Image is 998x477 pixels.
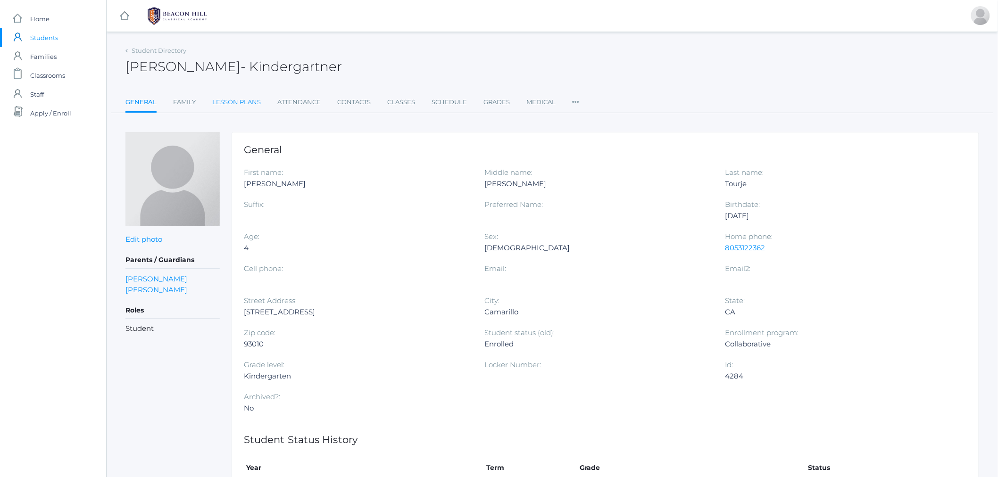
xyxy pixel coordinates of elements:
label: Locker Number: [484,360,541,369]
div: CA [725,306,952,318]
div: Tourje [725,178,952,189]
h2: [PERSON_NAME] [125,59,342,74]
a: Lesson Plans [212,93,261,112]
li: Student [125,323,220,334]
div: Kindergarten [244,370,470,382]
h1: Student Status History [244,434,967,445]
a: 8053122362 [725,243,765,252]
label: Middle name: [484,168,532,177]
span: Home [30,9,50,28]
span: - Kindergartner [241,58,342,74]
a: Classes [387,93,415,112]
label: Age: [244,232,259,241]
div: [DATE] [725,210,952,222]
label: State: [725,296,745,305]
div: No [244,403,470,414]
label: Id: [725,360,733,369]
span: Students [30,28,58,47]
img: BHCALogos-05-308ed15e86a5a0abce9b8dd61676a3503ac9727e845dece92d48e8588c001991.png [142,4,213,28]
span: Staff [30,85,44,104]
a: Student Directory [132,47,186,54]
div: [STREET_ADDRESS] [244,306,470,318]
a: Family [173,93,196,112]
div: Collaborative [725,338,952,350]
a: Contacts [337,93,371,112]
label: Grade level: [244,360,284,369]
label: Suffix: [244,200,265,209]
a: Medical [526,93,556,112]
label: Street Address: [244,296,297,305]
span: Apply / Enroll [30,104,71,123]
label: Sex: [484,232,498,241]
a: [PERSON_NAME] [125,284,187,295]
div: Camarillo [484,306,711,318]
label: Zip code: [244,328,275,337]
div: 93010 [244,338,470,350]
h5: Roles [125,303,220,319]
label: Email: [484,264,506,273]
label: First name: [244,168,283,177]
a: Schedule [432,93,467,112]
label: Cell phone: [244,264,283,273]
div: Enrolled [484,338,711,350]
div: Caitlin Tourje [971,6,990,25]
a: Grades [483,93,510,112]
h5: Parents / Guardians [125,252,220,268]
label: City: [484,296,499,305]
a: [PERSON_NAME] [125,273,187,284]
div: [PERSON_NAME] [244,178,470,189]
label: Birthdate: [725,200,760,209]
label: Archived?: [244,392,280,401]
h1: General [244,144,967,155]
div: [PERSON_NAME] [484,178,711,189]
label: Email2: [725,264,751,273]
span: Families [30,47,57,66]
label: Home phone: [725,232,773,241]
div: 4284 [725,370,952,382]
div: 4 [244,242,470,254]
label: Student status (old): [484,328,555,337]
label: Enrollment program: [725,328,799,337]
img: Maxwell Tourje [125,132,220,226]
div: [DEMOGRAPHIC_DATA] [484,242,711,254]
a: Edit photo [125,235,162,244]
a: General [125,93,157,113]
a: Attendance [277,93,321,112]
label: Preferred Name: [484,200,543,209]
span: Classrooms [30,66,65,85]
label: Last name: [725,168,764,177]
